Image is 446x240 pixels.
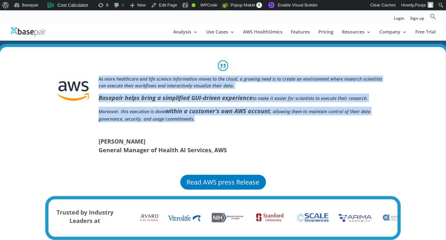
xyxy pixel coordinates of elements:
a: AWS HealthOmics [243,30,282,41]
span: General Manager of Health AI Services [99,146,211,154]
svg: Search [430,13,436,20]
i: Moreover, this execution is done , allowing them to maintain control of their data governance, se... [99,108,370,122]
div: Good [192,3,196,7]
b: within a customer’s own AWS account [165,107,270,115]
a: Read AWS press Release [179,174,267,191]
strong: Trusted by Industry Leaders at [57,208,113,225]
a: Free Trial [415,30,436,41]
strong: Basepair helps bring a simplified GUI-driven experience [99,94,252,102]
span: [PERSON_NAME] [99,137,388,146]
span: 0 [256,2,262,8]
i: As more healthcare and life science information moves to the cloud, a growing need is to create a... [99,76,382,89]
iframe: Drift Widget Chat Controller [414,208,438,232]
img: ccb-logo.svg [48,2,54,8]
a: Login [394,16,404,23]
span: Pooja [415,3,426,7]
i: to make it easier for scientists to execute their research. [99,95,368,101]
a: Features [291,30,310,41]
span: , [211,146,213,154]
span: AWS [214,146,227,154]
a: Analysis [173,30,198,41]
a: Pricing [318,30,334,41]
a: Sign up [410,16,424,23]
a: Company [379,30,407,41]
a: Search Icon Link [430,13,436,23]
a: Use Cases [206,30,235,41]
img: Basepair [11,27,46,36]
a: Resources [342,30,371,41]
